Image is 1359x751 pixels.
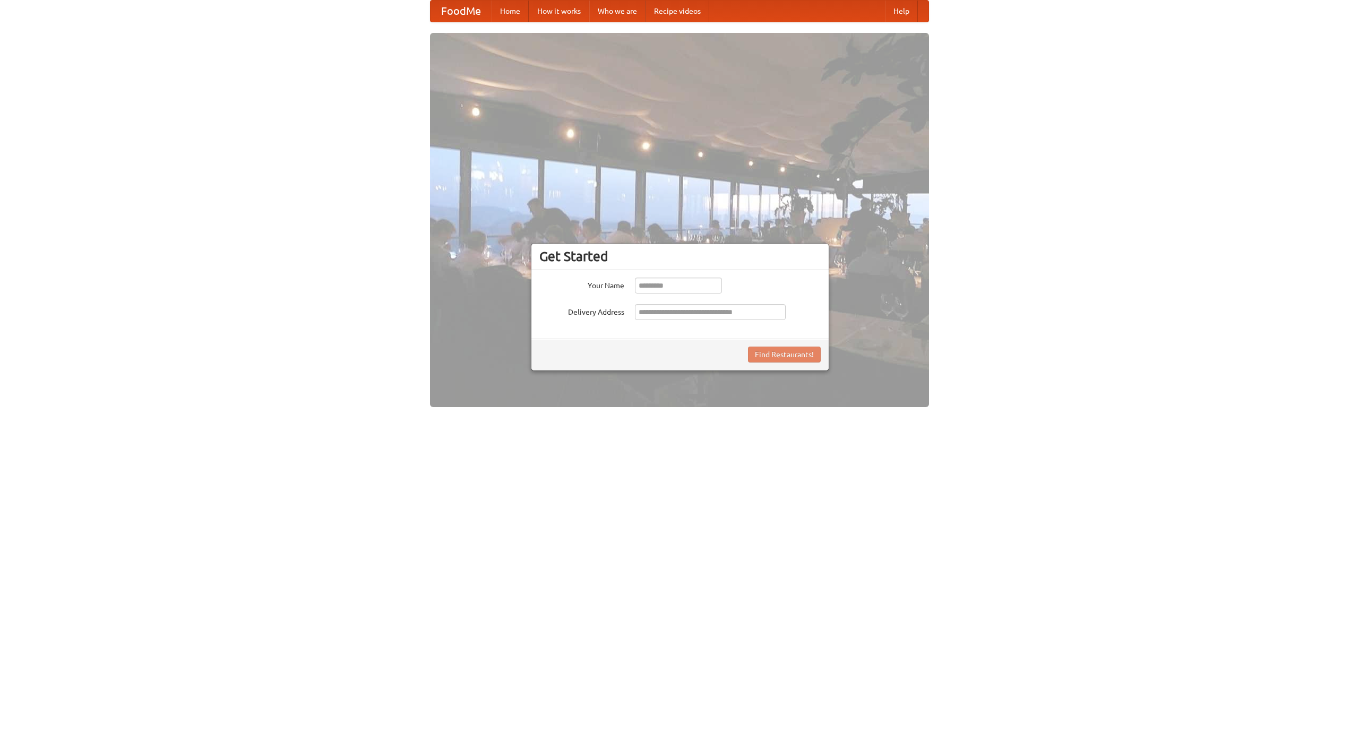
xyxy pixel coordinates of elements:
label: Delivery Address [539,304,624,317]
a: Recipe videos [646,1,709,22]
a: Help [885,1,918,22]
button: Find Restaurants! [748,347,821,362]
a: Home [492,1,529,22]
a: How it works [529,1,589,22]
a: FoodMe [431,1,492,22]
a: Who we are [589,1,646,22]
label: Your Name [539,278,624,291]
h3: Get Started [539,248,821,264]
